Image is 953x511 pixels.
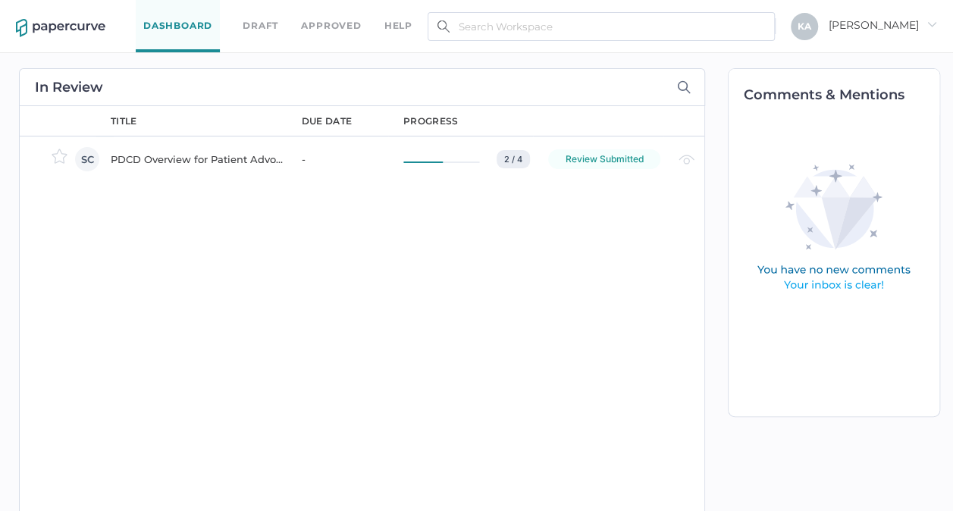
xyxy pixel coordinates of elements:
[497,150,530,168] div: 2 / 4
[829,18,937,32] span: [PERSON_NAME]
[548,149,660,169] div: Review Submitted
[301,17,361,34] a: Approved
[35,80,103,94] h2: In Review
[75,147,99,171] div: SC
[725,152,943,305] img: comments-empty-state.0193fcf7.svg
[111,114,137,128] div: title
[679,155,694,165] img: eye-light-gray.b6d092a5.svg
[384,17,412,34] div: help
[111,150,284,168] div: PDCD Overview for Patient Advocacy
[287,136,388,181] td: -
[52,149,67,164] img: star-inactive.70f2008a.svg
[302,114,352,128] div: due date
[798,20,811,32] span: K A
[403,114,458,128] div: progress
[428,12,775,41] input: Search Workspace
[16,19,105,37] img: papercurve-logo-colour.7244d18c.svg
[744,88,939,102] h2: Comments & Mentions
[677,80,691,94] img: search-icon-expand.c6106642.svg
[926,19,937,30] i: arrow_right
[437,20,450,33] img: search.bf03fe8b.svg
[243,17,278,34] a: Draft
